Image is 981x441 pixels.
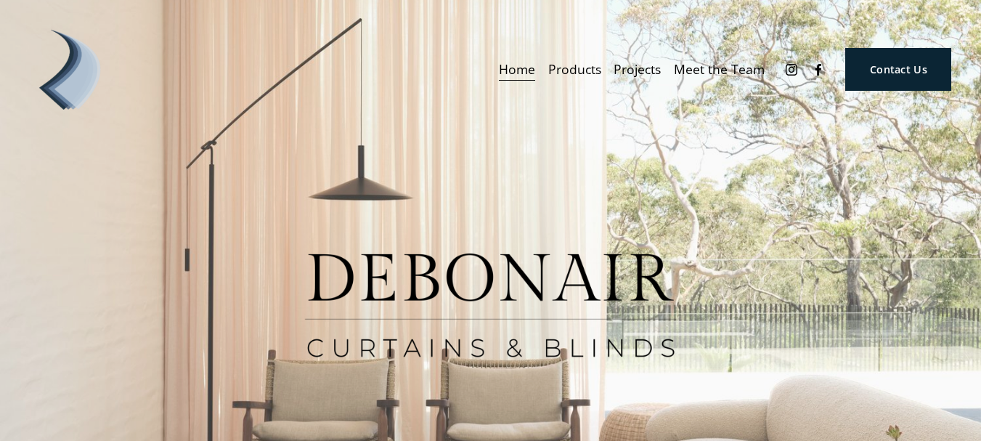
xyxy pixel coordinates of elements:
[548,58,601,81] span: Products
[30,30,110,110] img: Debonair | Curtains, Blinds, Shutters &amp; Awnings
[845,48,951,91] a: Contact Us
[548,57,601,82] a: folder dropdown
[614,57,661,82] a: Projects
[499,57,535,82] a: Home
[674,57,765,82] a: Meet the Team
[811,62,826,77] a: Facebook
[784,62,799,77] a: Instagram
